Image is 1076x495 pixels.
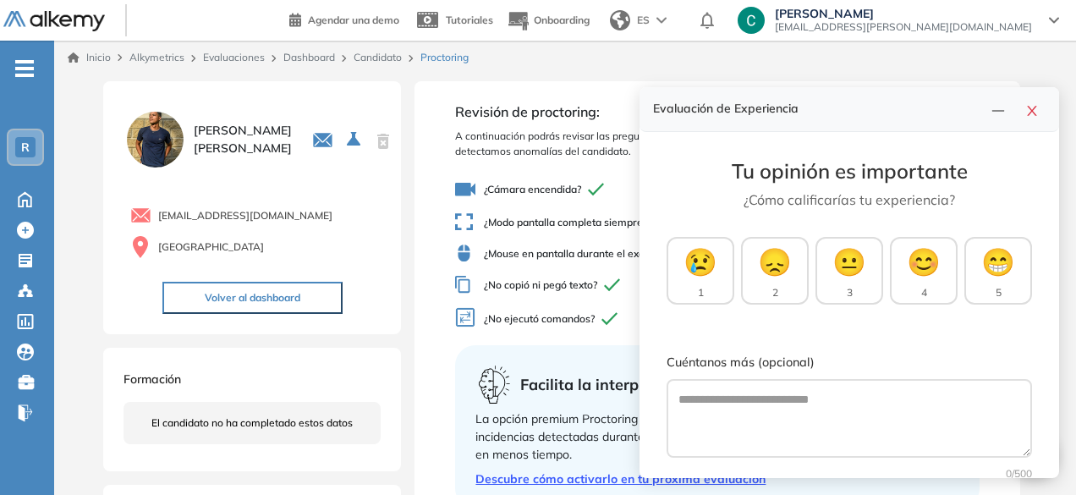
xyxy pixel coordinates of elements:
button: Seleccione la evaluación activa [340,124,371,155]
span: 😢 [683,241,717,282]
h3: Tu opinión es importante [667,159,1032,184]
span: Facilita la interpretación de resultados con Proctoring AI [520,373,934,396]
span: ¿Cámara encendida? [455,179,759,200]
button: 😁5 [964,237,1032,305]
span: 😐 [832,241,866,282]
span: 😁 [981,241,1015,282]
span: 3 [847,285,853,300]
span: 😞 [758,241,792,282]
a: Inicio [68,50,111,65]
span: 5 [996,285,1002,300]
button: Volver al dashboard [162,282,343,314]
span: [EMAIL_ADDRESS][DOMAIN_NAME] [158,208,332,223]
button: 😐3 [815,237,883,305]
span: close [1025,104,1039,118]
span: line [991,104,1005,118]
span: Agendar una demo [308,14,399,26]
span: ¿No ejecutó comandos? [455,307,759,332]
a: Agendar una demo [289,8,399,29]
img: world [610,10,630,30]
span: [GEOGRAPHIC_DATA] [158,239,264,255]
button: Onboarding [507,3,590,39]
span: ¿No copió ni pegó texto? [455,276,759,294]
h4: Evaluación de Experiencia [653,102,985,116]
button: close [1018,97,1046,121]
img: PROFILE_MENU_LOGO_USER [124,108,186,171]
span: [PERSON_NAME] [775,7,1032,20]
span: ES [637,13,650,28]
span: Revisión de proctoring: [455,102,759,122]
a: Descubre cómo activarlo en tu próxima evaluación [475,470,958,488]
span: R [21,140,30,154]
span: 1 [698,285,704,300]
a: Dashboard [283,51,335,63]
span: El candidato no ha completado estos datos [151,415,353,431]
span: Proctoring [420,50,469,65]
span: 2 [772,285,778,300]
div: 0 /500 [667,466,1032,481]
button: line [985,97,1012,121]
span: Formación [124,371,181,387]
span: [PERSON_NAME] [PERSON_NAME] [194,122,292,157]
span: [EMAIL_ADDRESS][PERSON_NAME][DOMAIN_NAME] [775,20,1032,34]
span: Alkymetrics [129,51,184,63]
button: 😢1 [667,237,734,305]
i: - [15,67,34,70]
div: La opción premium Proctoring AI te permitirá interpretar automáticamente aquellas incidencias det... [475,410,958,464]
span: 😊 [907,241,941,282]
label: Cuéntanos más (opcional) [667,354,1032,372]
img: arrow [656,17,667,24]
button: 😊4 [890,237,958,305]
a: Evaluaciones [203,51,265,63]
img: Logo [3,11,105,32]
p: ¿Cómo calificarías tu experiencia? [667,190,1032,210]
span: A continuación podrás revisar las preguntas en la cuales detectamos anomalías del candidato. [455,129,759,159]
span: Tutoriales [446,14,493,26]
span: ¿Mouse en pantalla durante el examen? [455,245,759,262]
button: 😞2 [741,237,809,305]
a: Candidato [354,51,402,63]
span: 4 [921,285,927,300]
span: Onboarding [534,14,590,26]
span: ¿Modo pantalla completa siempre activado? [455,213,759,231]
